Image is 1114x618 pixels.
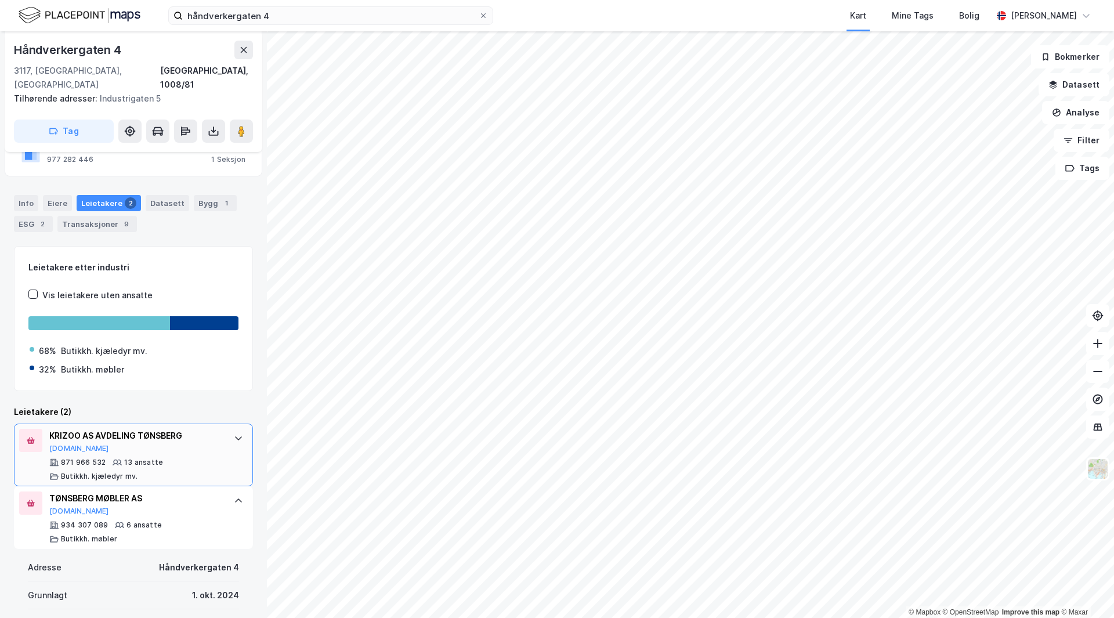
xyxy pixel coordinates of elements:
a: Mapbox [909,608,941,616]
button: [DOMAIN_NAME] [49,507,109,516]
div: 32% [39,363,56,377]
div: Transaksjoner [57,216,137,232]
div: Håndverkergaten 4 [159,561,239,574]
span: Tilhørende adresser: [14,93,100,103]
button: [DOMAIN_NAME] [49,444,109,453]
button: Bokmerker [1031,45,1109,68]
div: Kontrollprogram for chat [1056,562,1114,618]
div: [GEOGRAPHIC_DATA], 1008/81 [160,64,253,92]
div: Bolig [959,9,979,23]
a: Improve this map [1002,608,1059,616]
div: Info [14,195,38,211]
div: 1 [220,197,232,209]
div: 2 [37,218,48,230]
input: Søk på adresse, matrikkel, gårdeiere, leietakere eller personer [183,7,479,24]
div: 13 ansatte [124,458,163,467]
iframe: Chat Widget [1056,562,1114,618]
div: 68% [39,344,56,358]
button: Datasett [1039,73,1109,96]
div: Butikkh. møbler [61,534,117,544]
div: Industrigaten 5 [14,92,244,106]
div: 3117, [GEOGRAPHIC_DATA], [GEOGRAPHIC_DATA] [14,64,160,92]
div: 977 282 446 [47,155,93,164]
button: Analyse [1042,101,1109,124]
div: 2 [125,197,136,209]
a: OpenStreetMap [943,608,999,616]
div: Grunnlagt [28,588,67,602]
div: KRIZOO AS AVDELING TØNSBERG [49,429,222,443]
div: Mine Tags [892,9,934,23]
div: 9 [121,218,132,230]
div: Kart [850,9,866,23]
div: 934 307 089 [61,521,108,530]
div: Leietakere [77,195,141,211]
button: Tag [14,120,114,143]
div: TØNSBERG MØBLER AS [49,491,222,505]
div: [PERSON_NAME] [1011,9,1077,23]
div: Butikkh. møbler [61,363,124,377]
div: Vis leietakere uten ansatte [42,288,153,302]
div: 1 Seksjon [211,155,245,164]
div: 6 ansatte [126,521,162,530]
img: logo.f888ab2527a4732fd821a326f86c7f29.svg [19,5,140,26]
div: Håndverkergaten 4 [14,41,124,59]
div: Adresse [28,561,62,574]
img: Z [1087,458,1109,480]
div: Bygg [194,195,237,211]
div: Datasett [146,195,189,211]
div: 1. okt. 2024 [192,588,239,602]
div: Butikkh. kjæledyr mv. [61,344,147,358]
div: 871 966 532 [61,458,106,467]
div: Leietakere etter industri [28,261,238,274]
button: Tags [1055,157,1109,180]
div: Eiere [43,195,72,211]
div: ESG [14,216,53,232]
div: Leietakere (2) [14,405,253,419]
div: Butikkh. kjæledyr mv. [61,472,138,481]
button: Filter [1054,129,1109,152]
